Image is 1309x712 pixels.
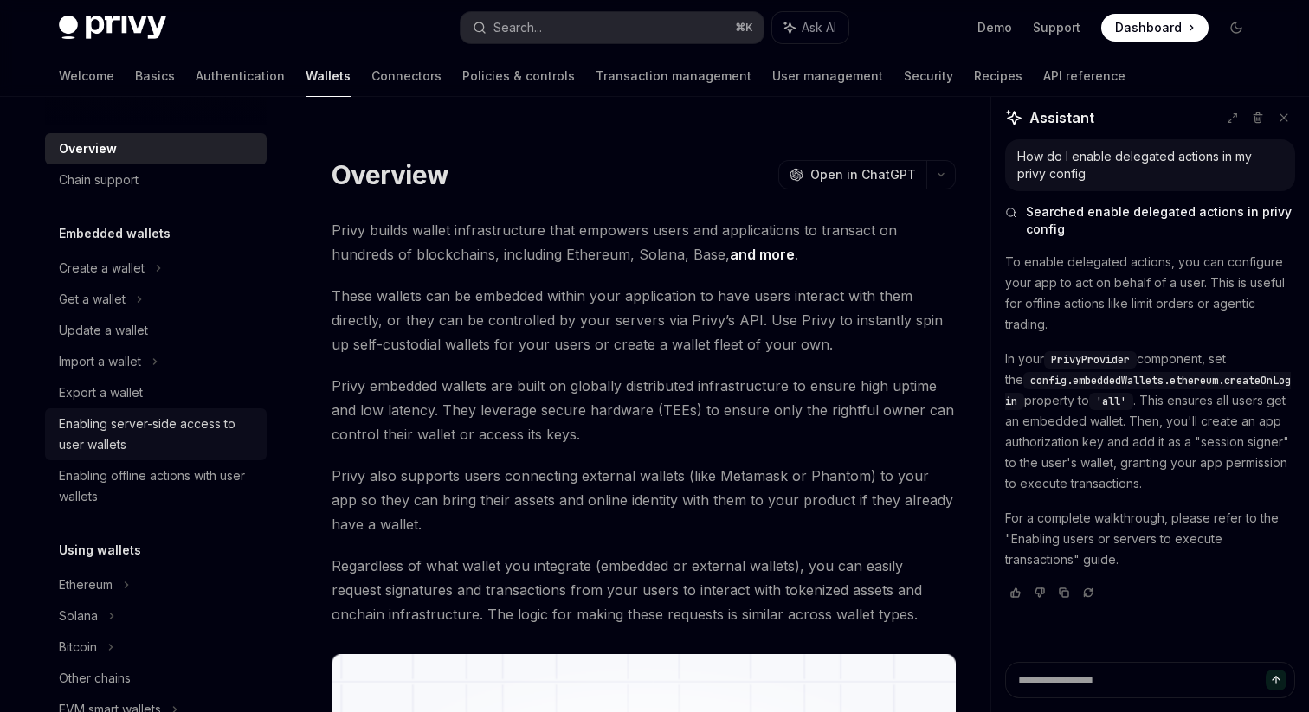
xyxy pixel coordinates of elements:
[1101,14,1209,42] a: Dashboard
[45,460,267,512] a: Enabling offline actions with user wallets
[45,408,267,460] a: Enabling server-side access to user wallets
[59,465,256,507] div: Enabling offline actions with user wallets
[59,351,141,372] div: Import a wallet
[730,246,795,264] a: and more
[45,133,267,164] a: Overview
[59,414,256,455] div: Enabling server-side access to user wallets
[45,164,267,196] a: Chain support
[332,374,956,446] span: Privy embedded wallets are built on globally distributed infrastructure to ensure high uptime and...
[778,160,926,189] button: Open in ChatGPT
[1005,508,1295,570] p: For a complete walkthrough, please refer to the "Enabling users or servers to execute transaction...
[332,284,956,356] span: These wallets can be embedded within your application to have users interact with them directly, ...
[45,377,267,408] a: Export a wallet
[45,315,267,346] a: Update a wallet
[1005,349,1295,494] p: In your component, set the property to . This ensures all users get an embedded wallet. Then, you...
[1222,14,1250,42] button: Toggle dark mode
[332,159,448,190] h1: Overview
[1033,19,1080,36] a: Support
[59,223,171,244] h5: Embedded wallets
[332,554,956,626] span: Regardless of what wallet you integrate (embedded or external wallets), you can easily request si...
[1005,252,1295,335] p: To enable delegated actions, you can configure your app to act on behalf of a user. This is usefu...
[59,606,98,626] div: Solana
[306,55,351,97] a: Wallets
[1266,670,1286,690] button: Send message
[462,55,575,97] a: Policies & controls
[974,55,1022,97] a: Recipes
[1005,374,1291,408] span: config.embeddedWallets.ethereum.createOnLogin
[59,668,131,689] div: Other chains
[332,218,956,266] span: Privy builds wallet infrastructure that empowers users and applications to transact on hundreds o...
[1096,394,1126,408] span: 'all'
[977,19,1012,36] a: Demo
[332,464,956,536] span: Privy also supports users connecting external wallets (like Metamask or Phantom) to your app so t...
[196,55,285,97] a: Authentication
[59,637,97,657] div: Bitcoin
[1043,55,1125,97] a: API reference
[1051,353,1130,367] span: PrivyProvider
[1026,203,1295,238] span: Searched enable delegated actions in privy config
[735,21,753,35] span: ⌘ K
[59,170,139,190] div: Chain support
[59,320,148,341] div: Update a wallet
[493,17,542,38] div: Search...
[59,289,126,310] div: Get a wallet
[802,19,836,36] span: Ask AI
[59,574,113,595] div: Ethereum
[1017,148,1283,183] div: How do I enable delegated actions in my privy config
[904,55,953,97] a: Security
[59,258,145,279] div: Create a wallet
[59,55,114,97] a: Welcome
[1005,203,1295,238] button: Searched enable delegated actions in privy config
[596,55,751,97] a: Transaction management
[135,55,175,97] a: Basics
[772,55,883,97] a: User management
[59,138,117,159] div: Overview
[1029,107,1094,128] span: Assistant
[1115,19,1182,36] span: Dashboard
[810,166,916,183] span: Open in ChatGPT
[45,663,267,694] a: Other chains
[59,16,166,40] img: dark logo
[461,12,764,43] button: Search...⌘K
[59,382,143,403] div: Export a wallet
[371,55,442,97] a: Connectors
[772,12,848,43] button: Ask AI
[59,540,141,561] h5: Using wallets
